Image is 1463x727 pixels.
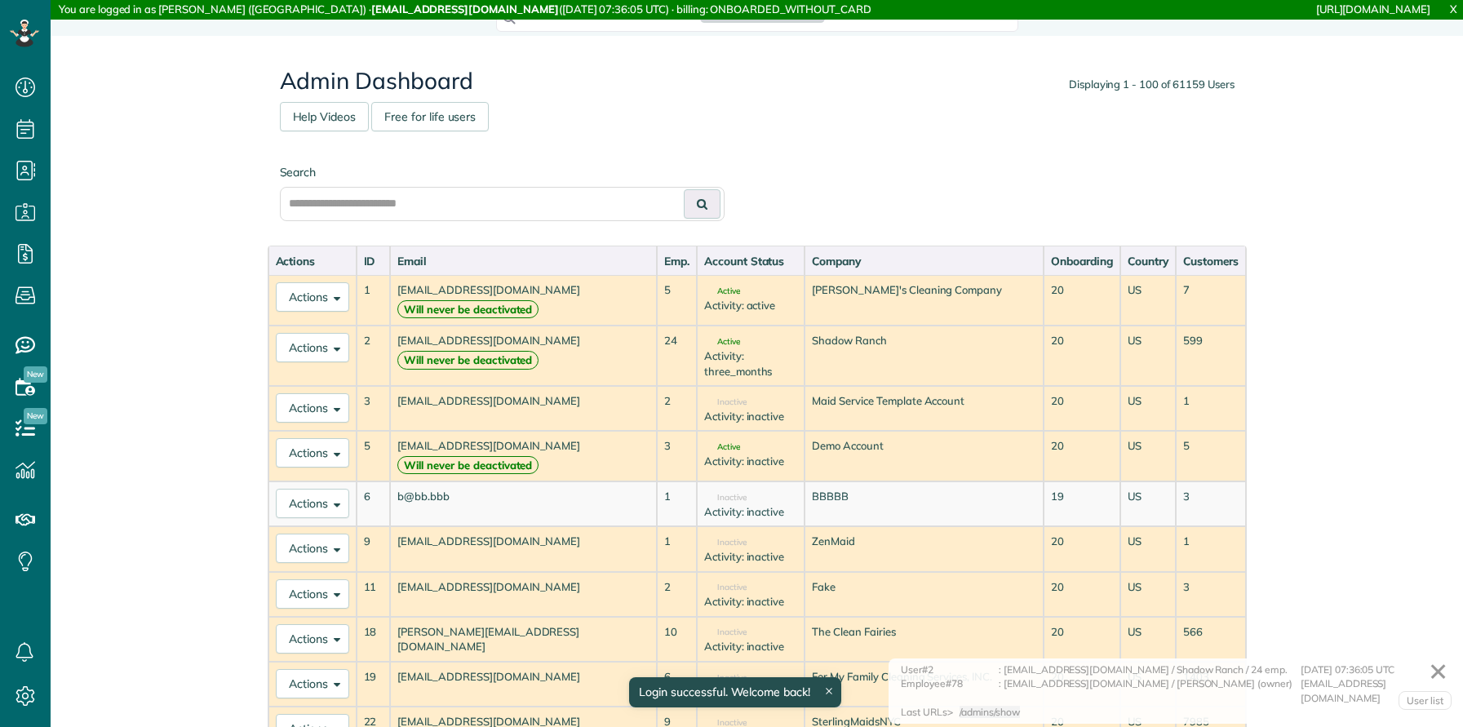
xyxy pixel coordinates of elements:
td: [EMAIL_ADDRESS][DOMAIN_NAME] [390,662,657,707]
td: 20 [1044,326,1120,386]
td: [PERSON_NAME][EMAIL_ADDRESS][DOMAIN_NAME] [390,617,657,662]
div: Emp. [664,253,689,269]
td: Maid Service Template Account [805,386,1044,431]
strong: Will never be deactivated [397,456,539,475]
td: 7 [1176,275,1246,326]
td: 3 [1176,481,1246,526]
td: Demo Account [805,431,1044,481]
td: 566 [1176,617,1246,662]
td: US [1120,526,1176,571]
td: 5 [1176,431,1246,481]
span: Inactive [704,719,747,727]
td: [EMAIL_ADDRESS][DOMAIN_NAME] [390,386,657,431]
div: Account Status [704,253,797,269]
td: 2 [657,572,697,617]
button: Actions [276,438,349,468]
div: Activity: inactive [704,409,797,424]
td: 19 [357,662,391,707]
div: Onboarding [1051,253,1113,269]
td: US [1120,481,1176,526]
td: 11 [357,572,391,617]
td: [EMAIL_ADDRESS][DOMAIN_NAME] [390,572,657,617]
td: 9 [357,526,391,571]
div: Email [397,253,649,269]
span: /admins/show [960,706,1021,718]
div: Activity: three_months [704,348,797,379]
div: Activity: inactive [704,454,797,469]
td: [EMAIL_ADDRESS][DOMAIN_NAME] [390,431,657,481]
td: 5 [357,431,391,481]
div: Last URLs [901,705,947,720]
td: 599 [1176,326,1246,386]
a: Free for life users [371,102,489,131]
td: 20 [1044,431,1120,481]
td: 18 [357,617,391,662]
td: 1 [657,526,697,571]
label: Search [280,164,725,180]
button: Actions [276,282,349,312]
div: User#2 [901,663,999,677]
td: 2 [657,386,697,431]
div: [DATE] 07:36:05 UTC [1301,663,1447,677]
td: 1 [357,275,391,326]
div: Customers [1183,253,1239,269]
td: b@bb.bbb [390,481,657,526]
td: US [1120,386,1176,431]
td: 19 [1044,481,1120,526]
td: For My Family Cleaning Services, INC. [805,662,1044,707]
button: Actions [276,534,349,563]
td: US [1120,572,1176,617]
a: [URL][DOMAIN_NAME] [1316,2,1430,16]
div: Activity: inactive [704,549,797,565]
h2: Admin Dashboard [280,69,1235,94]
td: Fake [805,572,1044,617]
td: 10 [657,617,697,662]
td: 2 [357,326,391,386]
td: 1 [657,481,697,526]
div: ID [364,253,383,269]
button: Actions [276,579,349,609]
div: Activity: active [704,298,797,313]
div: : [EMAIL_ADDRESS][DOMAIN_NAME] / [PERSON_NAME] (owner) [999,676,1301,705]
td: US [1120,275,1176,326]
div: Activity: inactive [704,639,797,654]
div: Login successful. Welcome back! [629,677,841,707]
button: Actions [276,624,349,654]
td: BBBBB [805,481,1044,526]
td: Shadow Ranch [805,326,1044,386]
td: 1 [1176,386,1246,431]
a: User list [1399,691,1452,711]
td: 24 [657,326,697,386]
td: [EMAIL_ADDRESS][DOMAIN_NAME] [390,526,657,571]
span: Active [704,338,740,346]
td: 3 [657,431,697,481]
strong: Will never be deactivated [397,351,539,370]
td: [EMAIL_ADDRESS][DOMAIN_NAME] [390,275,657,326]
div: : [EMAIL_ADDRESS][DOMAIN_NAME] / Shadow Ranch / 24 emp. [999,663,1301,677]
div: Activity: inactive [704,594,797,610]
span: Inactive [704,494,747,502]
div: [EMAIL_ADDRESS][DOMAIN_NAME] [1301,676,1447,705]
td: 5 [657,275,697,326]
span: Inactive [704,628,747,636]
div: > [947,705,1027,720]
strong: [EMAIL_ADDRESS][DOMAIN_NAME] [371,2,559,16]
td: 20 [1044,617,1120,662]
td: 20 [1044,526,1120,571]
a: Help Videos [280,102,370,131]
td: 1 [1176,526,1246,571]
span: Inactive [704,583,747,592]
td: The Clean Fairies [805,617,1044,662]
td: 6 [657,662,697,707]
div: Actions [276,253,349,269]
div: Activity: inactive [704,504,797,520]
td: 6 [357,481,391,526]
div: Country [1128,253,1168,269]
span: New [24,408,47,424]
td: 20 [1044,572,1120,617]
span: Inactive [704,539,747,547]
span: Active [704,443,740,451]
span: Inactive [704,398,747,406]
td: US [1120,431,1176,481]
button: Actions [276,333,349,362]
